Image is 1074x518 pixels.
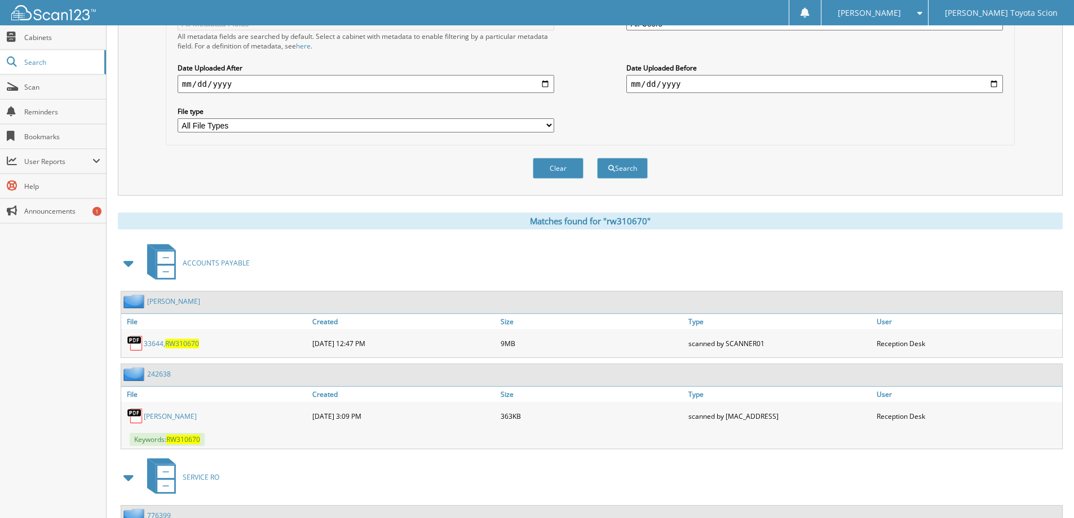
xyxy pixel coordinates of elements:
[24,57,99,67] span: Search
[945,10,1058,16] span: [PERSON_NAME] Toyota Scion
[626,63,1003,73] label: Date Uploaded Before
[310,387,498,402] a: Created
[24,107,100,117] span: Reminders
[144,339,199,348] a: 33644,RW310670
[686,405,874,427] div: scanned by [MAC_ADDRESS]
[147,296,200,306] a: [PERSON_NAME]
[498,405,686,427] div: 363KB
[178,63,554,73] label: Date Uploaded After
[874,314,1062,329] a: User
[183,258,250,268] span: ACCOUNTS PAYABLE
[24,33,100,42] span: Cabinets
[24,157,92,166] span: User Reports
[147,369,171,379] a: 242638
[92,207,101,216] div: 1
[874,405,1062,427] div: Reception Desk
[178,32,554,51] div: All metadata fields are searched by default. Select a cabinet with metadata to enable filtering b...
[838,10,901,16] span: [PERSON_NAME]
[140,241,250,285] a: ACCOUNTS PAYABLE
[296,41,311,51] a: here
[140,455,219,499] a: SERVICE RO
[24,132,100,141] span: Bookmarks
[118,212,1063,229] div: Matches found for "rw310670"
[626,75,1003,93] input: end
[597,158,648,179] button: Search
[178,107,554,116] label: File type
[166,435,200,444] span: RW310670
[183,472,219,482] span: SERVICE RO
[165,339,199,348] span: RW310670
[121,314,310,329] a: File
[533,158,584,179] button: Clear
[11,5,96,20] img: scan123-logo-white.svg
[121,387,310,402] a: File
[874,332,1062,355] div: Reception Desk
[498,314,686,329] a: Size
[310,332,498,355] div: [DATE] 12:47 PM
[874,387,1062,402] a: User
[686,314,874,329] a: Type
[127,408,144,424] img: PDF.png
[310,405,498,427] div: [DATE] 3:09 PM
[24,206,100,216] span: Announcements
[498,332,686,355] div: 9MB
[178,75,554,93] input: start
[498,387,686,402] a: Size
[310,314,498,329] a: Created
[123,294,147,308] img: folder2.png
[123,367,147,381] img: folder2.png
[686,387,874,402] a: Type
[24,181,100,191] span: Help
[1018,464,1074,518] iframe: Chat Widget
[127,335,144,352] img: PDF.png
[686,332,874,355] div: scanned by SCANNER01
[24,82,100,92] span: Scan
[144,411,197,421] a: [PERSON_NAME]
[130,433,205,446] span: Keywords:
